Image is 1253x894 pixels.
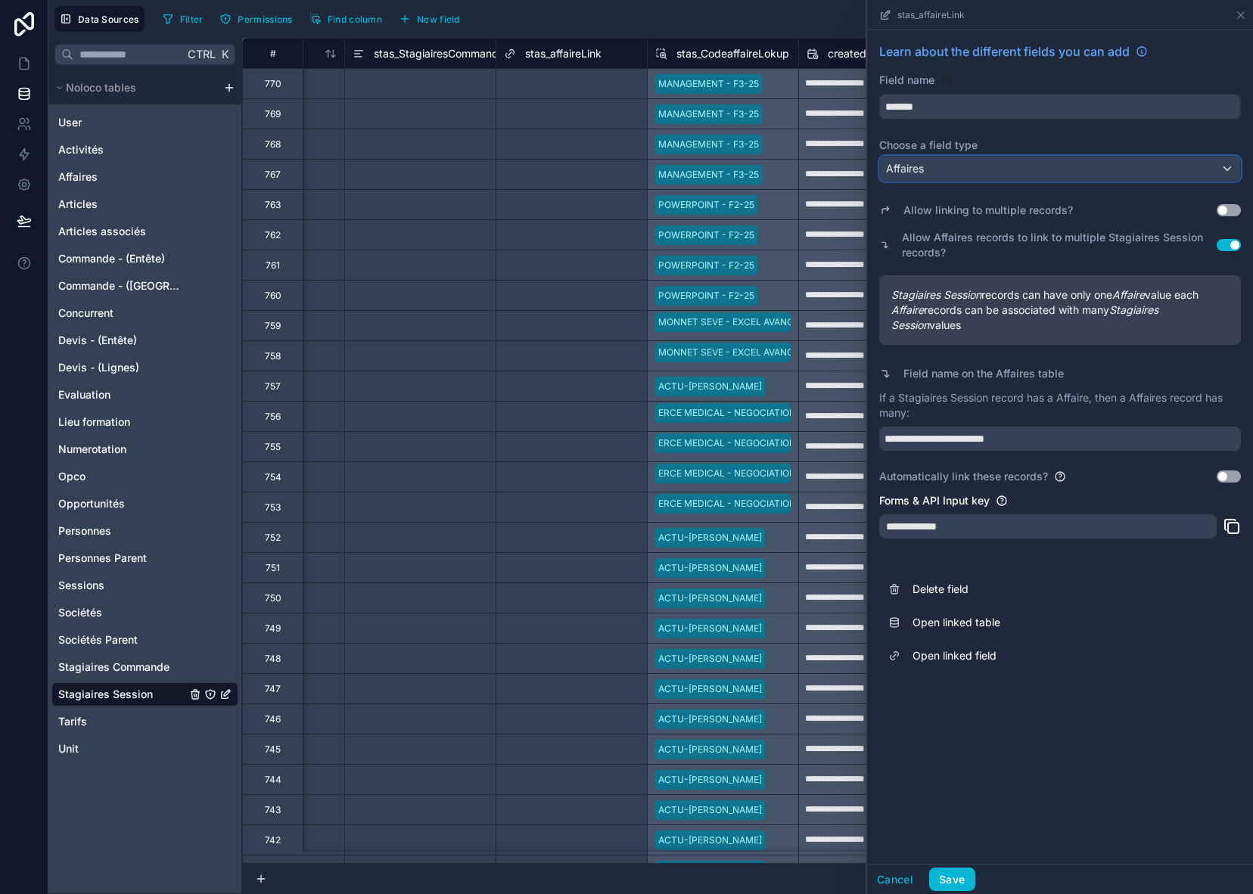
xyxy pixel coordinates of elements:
[328,14,382,25] span: Find column
[265,138,281,151] div: 768
[879,606,1241,639] a: Open linked table
[265,380,281,393] div: 757
[374,46,527,61] span: stas_StagiairesCommandeUuid
[265,622,281,635] div: 749
[265,471,281,483] div: 754
[265,199,281,211] div: 763
[265,683,281,695] div: 747
[265,592,281,604] div: 750
[879,156,1241,182] button: Affaires
[913,582,1130,597] span: Delete field
[266,259,280,272] div: 761
[304,8,387,30] button: Find column
[157,8,209,30] button: Filter
[214,8,297,30] button: Permissions
[903,203,1073,218] label: Allow linking to multiple records?
[879,138,1241,153] label: Choose a field type
[879,469,1048,484] label: Automatically link these records?
[238,14,292,25] span: Permissions
[879,493,990,508] label: Forms & API Input key
[891,303,1229,333] span: records can be associated with many values
[903,366,1064,381] label: Field name on the Affaires table
[265,501,281,514] div: 753
[891,288,981,301] em: Stagiaires Session
[265,743,281,756] div: 745
[891,287,1229,303] span: records can have only one value each
[265,169,281,181] div: 767
[219,49,230,60] span: K
[265,290,281,302] div: 760
[929,868,975,892] button: Save
[265,320,281,332] div: 759
[417,14,460,25] span: New field
[265,229,281,241] div: 762
[254,48,291,59] div: #
[266,562,280,574] div: 751
[828,46,879,61] span: created at
[265,532,281,544] div: 752
[265,653,281,665] div: 748
[265,78,281,90] div: 770
[265,834,281,846] div: 742
[879,573,1241,606] button: Delete field
[265,713,281,725] div: 746
[78,14,139,25] span: Data Sources
[393,8,465,30] button: New field
[525,46,602,61] span: stas_affaireLink
[676,46,789,61] span: stas_CodeaffaireLokup
[54,6,145,32] button: Data Sources
[879,639,1241,672] a: Open linked field
[265,108,281,120] div: 769
[886,161,924,176] span: Affaires
[879,73,934,88] label: Field name
[1112,288,1145,301] em: Affaire
[879,390,1241,421] p: If a Stagiaires Session record has a Affaire, then a Affaires record has many:
[265,804,281,816] div: 743
[879,42,1130,61] span: Learn about the different fields you can add
[186,45,217,64] span: Ctrl
[265,441,281,453] div: 755
[879,42,1148,61] a: Learn about the different fields you can add
[180,14,204,25] span: Filter
[265,350,281,362] div: 758
[902,230,1217,260] label: Allow Affaires records to link to multiple Stagiaires Session records?
[265,411,281,423] div: 756
[891,303,924,316] em: Affaire
[867,868,923,892] button: Cancel
[265,774,281,786] div: 744
[214,8,303,30] a: Permissions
